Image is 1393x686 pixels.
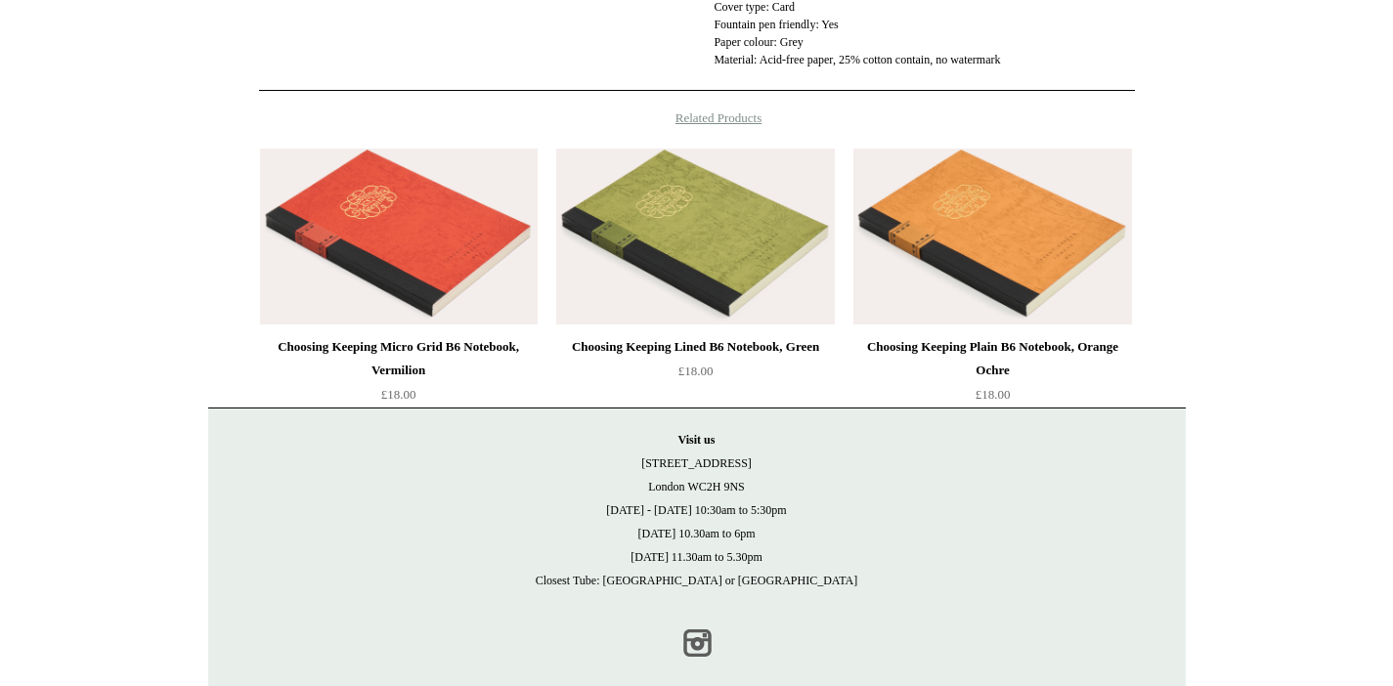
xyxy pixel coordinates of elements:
[678,364,714,378] span: £18.00
[260,335,538,415] a: Choosing Keeping Micro Grid B6 Notebook, Vermilion £18.00
[858,335,1126,382] div: Choosing Keeping Plain B6 Notebook, Orange Ochre
[853,149,1131,324] img: Choosing Keeping Plain B6 Notebook, Orange Ochre
[561,335,829,359] div: Choosing Keeping Lined B6 Notebook, Green
[556,149,834,324] a: Choosing Keeping Lined B6 Notebook, Green Choosing Keeping Lined B6 Notebook, Green
[853,335,1131,415] a: Choosing Keeping Plain B6 Notebook, Orange Ochre £18.00
[976,387,1011,402] span: £18.00
[208,110,1186,126] h4: Related Products
[556,335,834,415] a: Choosing Keeping Lined B6 Notebook, Green £18.00
[675,622,718,665] a: Instagram
[260,149,538,324] a: Choosing Keeping Micro Grid B6 Notebook, Vermilion Choosing Keeping Micro Grid B6 Notebook, Vermi...
[556,149,834,324] img: Choosing Keeping Lined B6 Notebook, Green
[678,433,716,447] strong: Visit us
[228,428,1166,592] p: [STREET_ADDRESS] London WC2H 9NS [DATE] - [DATE] 10:30am to 5:30pm [DATE] 10.30am to 6pm [DATE] 1...
[260,149,538,324] img: Choosing Keeping Micro Grid B6 Notebook, Vermilion
[853,149,1131,324] a: Choosing Keeping Plain B6 Notebook, Orange Ochre Choosing Keeping Plain B6 Notebook, Orange Ochre
[265,335,533,382] div: Choosing Keeping Micro Grid B6 Notebook, Vermilion
[381,387,416,402] span: £18.00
